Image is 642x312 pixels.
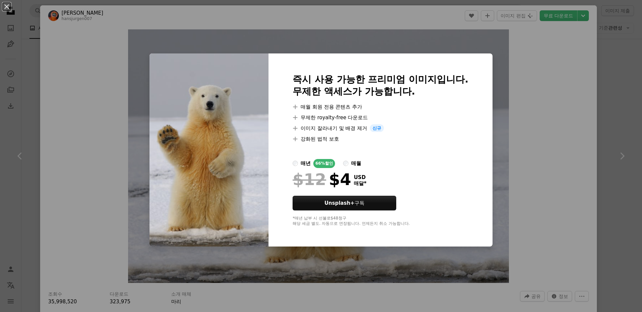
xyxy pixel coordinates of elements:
[351,159,361,167] div: 매월
[293,73,468,98] h2: 즉시 사용 가능한 프리미엄 이미지입니다. 무제한 액세스가 가능합니다.
[343,161,348,166] input: 매월
[293,103,468,111] li: 매월 회원 전용 콘텐츠 추가
[324,200,354,206] strong: Unsplash+
[301,159,311,167] div: 매년
[293,135,468,143] li: 강화된 법적 보호
[313,159,335,168] div: 66% 할인
[293,124,468,132] li: 이미지 잘라내기 및 배경 제거
[293,216,468,226] div: *매년 납부 시 선불로 $48 청구 해당 세금 별도. 자동으로 연장됩니다. 언제든지 취소 가능합니다.
[354,174,366,180] span: USD
[293,171,326,188] span: $12
[293,114,468,122] li: 무제한 royalty-free 다운로드
[293,161,298,166] input: 매년66%할인
[293,196,396,210] button: Unsplash+구독
[370,124,384,132] span: 신규
[149,53,269,247] img: photo-1589656966895-2f33e7653819
[293,171,351,188] div: $4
